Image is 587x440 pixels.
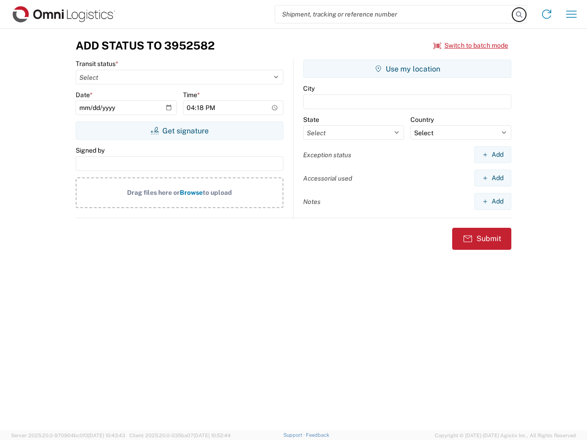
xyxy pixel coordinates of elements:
[127,189,180,196] span: Drag files here or
[88,433,125,438] span: [DATE] 10:43:43
[76,39,215,52] h3: Add Status to 3952582
[303,174,352,182] label: Accessorial used
[76,91,93,99] label: Date
[306,432,329,438] a: Feedback
[76,146,105,154] label: Signed by
[435,431,576,440] span: Copyright © [DATE]-[DATE] Agistix Inc., All Rights Reserved
[180,189,203,196] span: Browse
[303,84,315,93] label: City
[474,193,511,210] button: Add
[203,189,232,196] span: to upload
[433,38,508,53] button: Switch to batch mode
[129,433,231,438] span: Client: 2025.20.0-035ba07
[452,228,511,250] button: Submit
[194,433,231,438] span: [DATE] 10:52:44
[11,433,125,438] span: Server: 2025.20.0-970904bc0f3
[183,91,200,99] label: Time
[474,170,511,187] button: Add
[76,121,283,140] button: Get signature
[474,146,511,163] button: Add
[283,432,306,438] a: Support
[410,115,434,124] label: Country
[275,5,513,23] input: Shipment, tracking or reference number
[303,60,511,78] button: Use my location
[303,115,319,124] label: State
[303,151,351,159] label: Exception status
[303,198,321,206] label: Notes
[76,60,118,68] label: Transit status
